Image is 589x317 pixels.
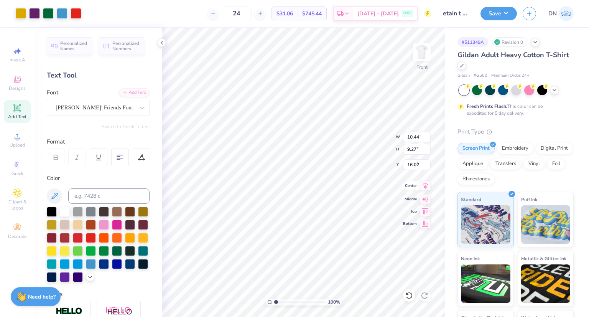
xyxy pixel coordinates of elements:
span: Image AI [8,57,26,63]
span: Top [403,209,417,214]
div: This color can be expedited for 5 day delivery. [467,103,561,117]
span: Standard [461,195,481,203]
div: Format [47,137,150,146]
img: Neon Ink [461,264,510,303]
span: Gildan Adult Heavy Cotton T-Shirt [457,50,569,59]
div: Vinyl [523,158,545,170]
label: Font [47,88,58,97]
img: Front [414,45,429,60]
div: Print Type [457,127,574,136]
img: Danielle Newport [559,6,574,21]
div: Text Tool [47,70,150,81]
span: Personalized Numbers [112,41,140,51]
span: Puff Ink [521,195,537,203]
span: 100 % [328,299,340,305]
div: Screen Print [457,143,495,154]
div: Embroidery [497,143,533,154]
img: Stroke [56,307,82,316]
span: Bottom [403,221,417,226]
div: Applique [457,158,488,170]
span: Greek [12,170,23,177]
img: Shadow [105,307,132,316]
strong: Fresh Prints Flash: [467,103,507,109]
img: Standard [461,205,510,244]
span: Upload [10,142,25,148]
input: – – [222,7,252,20]
button: Save [480,7,517,20]
span: Designs [9,85,26,91]
img: Puff Ink [521,205,571,244]
span: Decorate [8,233,26,239]
div: Styles [47,290,150,299]
span: FREE [403,11,411,16]
strong: Need help? [28,293,56,300]
div: Color [47,174,150,183]
span: Clipart & logos [4,199,31,211]
input: e.g. 7428 c [68,188,150,204]
span: Personalized Names [60,41,87,51]
div: Front [416,64,428,71]
div: Transfers [490,158,521,170]
div: Rhinestones [457,173,495,185]
span: [DATE] - [DATE] [357,10,399,18]
span: Metallic & Glitter Ink [521,254,566,263]
div: Add Font [119,88,150,97]
a: DN [548,6,574,21]
span: Neon Ink [461,254,480,263]
span: Middle [403,196,417,202]
span: # G500 [474,73,487,79]
div: # 511349A [457,37,488,47]
div: Revision 0 [492,37,527,47]
span: Center [403,183,417,188]
span: Add Text [8,114,26,120]
button: Switch to Greek Letters [102,124,150,130]
span: DN [548,9,557,18]
span: $31.06 [276,10,293,18]
span: Minimum Order: 24 + [491,73,530,79]
div: Foil [547,158,565,170]
span: Gildan [457,73,470,79]
img: Metallic & Glitter Ink [521,264,571,303]
span: $745.44 [302,10,322,18]
input: Untitled Design [437,6,475,21]
div: Digital Print [536,143,573,154]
